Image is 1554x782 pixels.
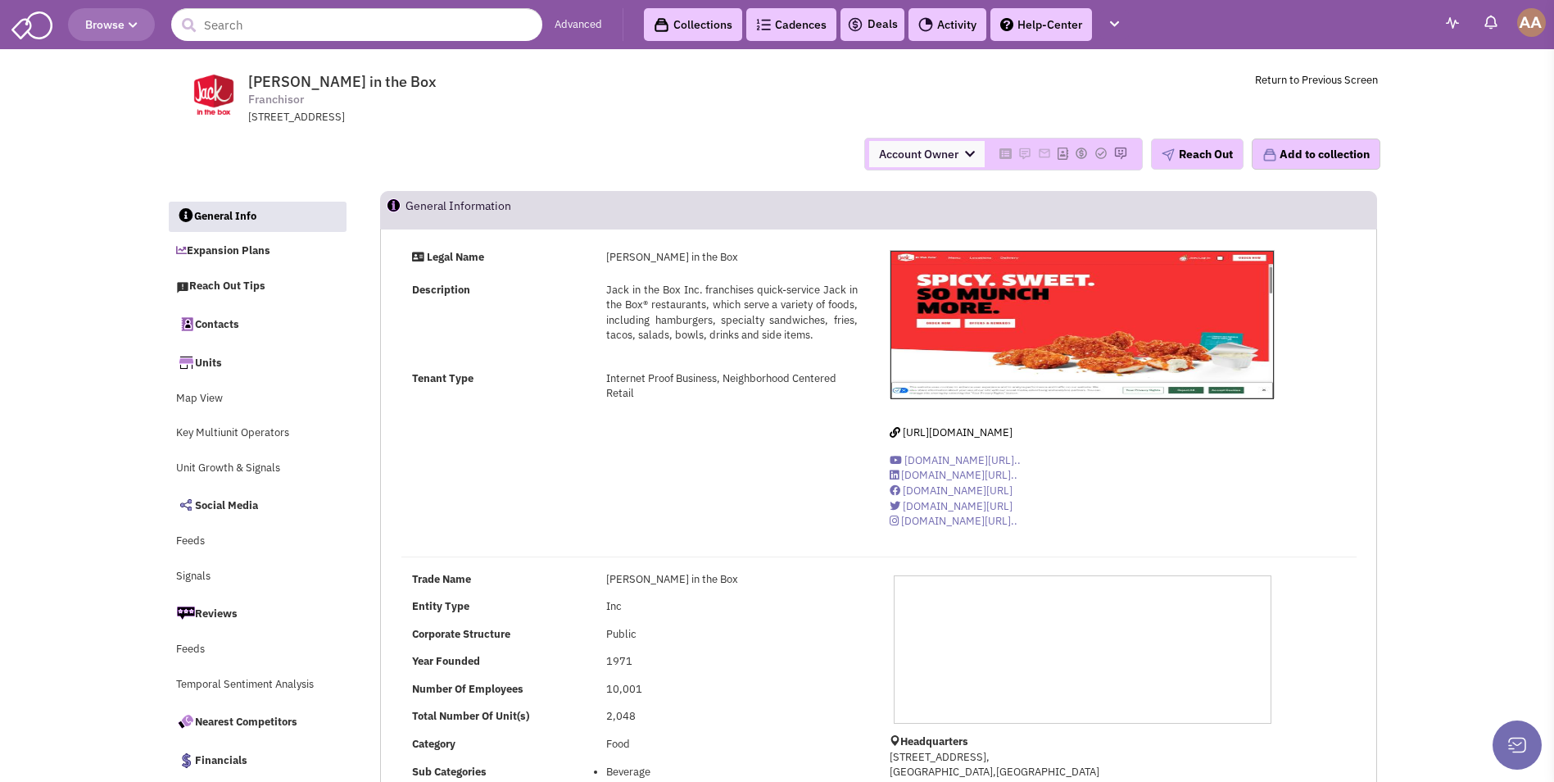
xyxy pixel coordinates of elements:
[68,8,155,41] button: Browse
[168,704,347,739] a: Nearest Competitors
[1018,147,1031,160] img: Please add to your accounts
[890,514,1017,528] a: [DOMAIN_NAME][URL]..
[248,110,676,125] div: [STREET_ADDRESS]
[1252,139,1380,170] button: Add to collection
[890,453,1021,467] a: [DOMAIN_NAME][URL]..
[903,425,1013,439] span: [URL][DOMAIN_NAME]
[908,8,986,41] a: Activity
[890,425,1013,439] a: [URL][DOMAIN_NAME]
[555,17,602,33] a: Advanced
[168,596,347,630] a: Reviews
[412,737,455,751] b: Category
[412,283,470,297] strong: Description
[248,91,304,108] span: Franchisor
[596,599,868,615] div: Inc
[405,192,511,228] h2: General Information
[168,236,347,267] a: Expansion Plans
[168,453,347,484] a: Unit Growth & Signals
[412,654,480,668] b: Year Founded
[168,271,347,302] a: Reach Out Tips
[606,765,857,780] li: Beverage
[890,484,1013,498] a: [DOMAIN_NAME][URL]
[900,734,968,748] b: Headquarters
[1162,148,1175,161] img: plane.png
[412,572,471,586] b: Trade Name
[903,484,1013,498] span: [DOMAIN_NAME][URL]
[412,709,529,723] b: Total Number Of Unit(s)
[1255,73,1378,87] a: Return to Previous Screen
[168,384,347,415] a: Map View
[168,670,347,701] a: Temporal Sentiment Analysis
[890,251,1274,399] img: Jack in the Box
[901,514,1017,528] span: [DOMAIN_NAME][URL]..
[1038,147,1051,160] img: Please add to your accounts
[1517,8,1546,37] img: Abe Arteaga
[756,19,771,30] img: Cadences_logo.png
[596,250,868,266] div: [PERSON_NAME] in the Box
[890,499,1013,513] a: [DOMAIN_NAME][URL]
[171,8,542,41] input: Search
[168,307,347,341] a: Contacts
[1114,147,1127,160] img: Please add to your accounts
[168,488,347,522] a: Social Media
[904,453,1021,467] span: [DOMAIN_NAME][URL]..
[890,750,1275,780] p: [STREET_ADDRESS], [GEOGRAPHIC_DATA],[GEOGRAPHIC_DATA]
[85,17,138,32] span: Browse
[1000,18,1013,31] img: help.png
[847,15,863,34] img: icon-deals.svg
[847,15,898,34] a: Deals
[248,72,437,91] span: [PERSON_NAME] in the Box
[412,371,473,385] strong: Tenant Type
[1094,147,1108,160] img: Please add to your accounts
[412,627,510,641] b: Corporate Structure
[1262,148,1277,162] img: icon-collection-lavender.png
[606,283,857,343] span: Jack in the Box Inc. franchises quick-service Jack in the Box® restaurants, which serve a variety...
[412,765,487,779] b: Sub Categories
[596,737,868,752] div: Food
[1075,147,1088,160] img: Please add to your accounts
[746,8,836,41] a: Cadences
[654,17,669,33] img: icon-collection-lavender-black.svg
[168,634,347,666] a: Feeds
[412,599,469,613] b: Entity Type
[596,371,868,402] div: Internet Proof Business, Neighborhood Centered Retail
[903,499,1013,513] span: [DOMAIN_NAME][URL]
[918,17,933,32] img: Activity.png
[901,468,1017,482] span: [DOMAIN_NAME][URL]..
[869,141,985,167] span: Account Owner
[168,345,347,380] a: Units
[168,743,347,777] a: Financials
[1151,139,1244,170] button: Reach Out
[596,654,868,670] div: 1971
[168,561,347,593] a: Signals
[596,572,868,588] div: [PERSON_NAME] in the Box
[427,250,484,264] strong: Legal Name
[596,627,868,643] div: Public
[412,682,523,696] b: Number Of Employees
[596,682,868,698] div: 10,001
[644,8,742,41] a: Collections
[168,418,347,449] a: Key Multiunit Operators
[890,468,1017,482] a: [DOMAIN_NAME][URL]..
[168,526,347,557] a: Feeds
[596,709,868,725] div: 2,048
[990,8,1092,41] a: Help-Center
[11,8,52,39] img: SmartAdmin
[169,202,347,233] a: General Info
